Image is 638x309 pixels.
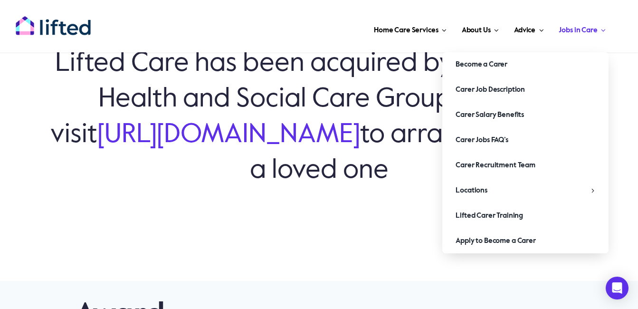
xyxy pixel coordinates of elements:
[511,14,546,43] a: Advice
[374,23,438,38] span: Home Care Services
[462,23,491,38] span: About Us
[442,77,609,102] a: Carer Job Description
[606,277,628,299] div: Open Intercom Messenger
[456,208,523,223] span: Lifted Carer Training
[456,57,507,72] span: Become a Carer
[442,178,609,203] a: Locations
[442,128,609,153] a: Carer Jobs FAQ’s
[48,46,590,189] h6: Lifted Care has been acquired by Grosvenor Health and Social Care Group. Please visit to arrange ...
[456,107,524,123] span: Carer Salary Benefits
[456,82,525,97] span: Carer Job Description
[442,229,609,253] a: Apply to Become a Carer
[442,103,609,127] a: Carer Salary Benefits
[456,183,487,198] span: Locations
[118,14,609,43] nav: Main Menu
[514,23,535,38] span: Advice
[97,122,360,148] a: [URL][DOMAIN_NAME]
[442,153,609,178] a: Carer Recruitment Team
[442,52,609,77] a: Become a Carer
[15,16,91,25] a: lifted-logo
[559,23,597,38] span: Jobs in Care
[456,233,536,249] span: Apply to Become a Carer
[459,14,502,43] a: About Us
[456,158,535,173] span: Carer Recruitment Team
[442,203,609,228] a: Lifted Carer Training
[371,14,449,43] a: Home Care Services
[556,14,609,43] a: Jobs in Care
[456,133,508,148] span: Carer Jobs FAQ’s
